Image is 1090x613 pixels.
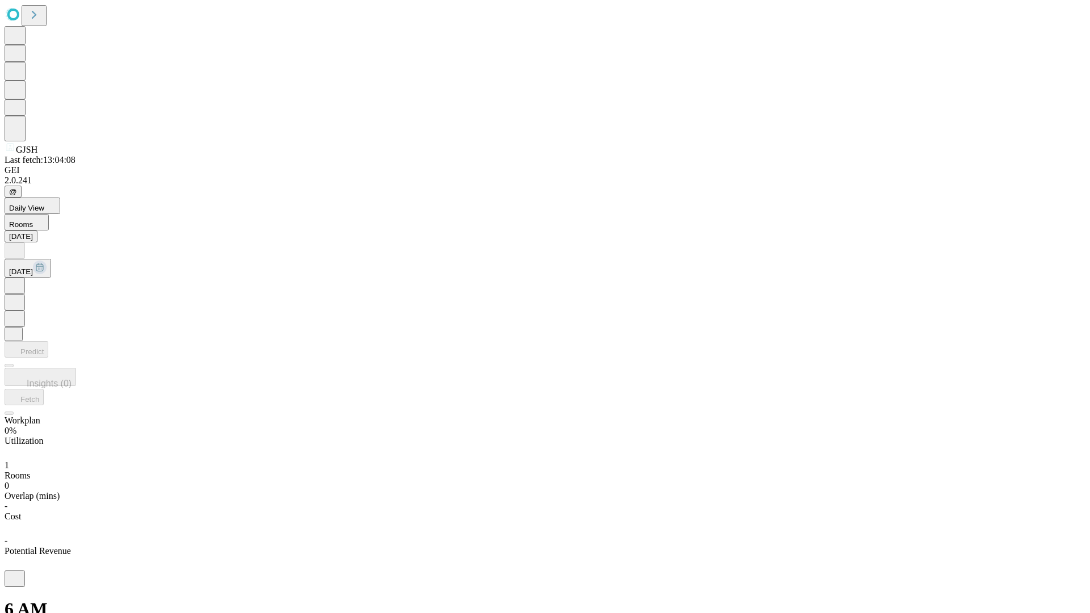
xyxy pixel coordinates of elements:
span: Rooms [9,220,33,229]
span: Cost [5,511,21,521]
button: Daily View [5,198,60,214]
span: 0% [5,426,16,435]
button: Rooms [5,214,49,230]
span: Last fetch: 13:04:08 [5,155,76,165]
span: Rooms [5,471,30,480]
span: Daily View [9,204,44,212]
span: GJSH [16,145,37,154]
button: [DATE] [5,259,51,278]
span: - [5,501,7,511]
span: 1 [5,460,9,470]
span: Workplan [5,415,40,425]
button: @ [5,186,22,198]
span: [DATE] [9,267,33,276]
div: GEI [5,165,1085,175]
span: Insights (0) [27,379,72,388]
button: Fetch [5,389,44,405]
span: Utilization [5,436,43,446]
span: Overlap (mins) [5,491,60,501]
span: 0 [5,481,9,490]
span: Potential Revenue [5,546,71,556]
span: - [5,536,7,545]
span: @ [9,187,17,196]
div: 2.0.241 [5,175,1085,186]
button: Insights (0) [5,368,76,386]
button: Predict [5,341,48,358]
button: [DATE] [5,230,37,242]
